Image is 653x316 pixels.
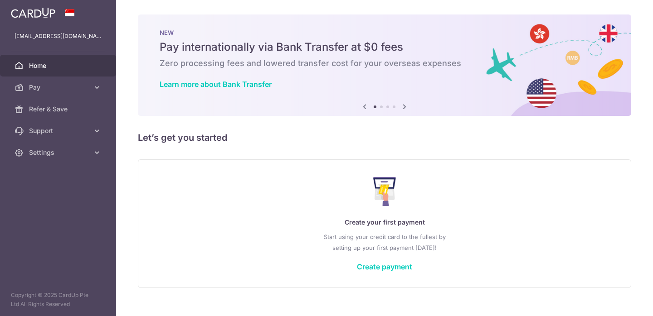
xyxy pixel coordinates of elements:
[29,61,89,70] span: Home
[15,32,102,41] p: [EMAIL_ADDRESS][DOMAIN_NAME]
[160,29,609,36] p: NEW
[357,262,412,271] a: Create payment
[29,126,89,135] span: Support
[11,7,55,18] img: CardUp
[160,58,609,69] h6: Zero processing fees and lowered transfer cost for your overseas expenses
[29,83,89,92] span: Pay
[160,80,272,89] a: Learn more about Bank Transfer
[156,231,613,253] p: Start using your credit card to the fullest by setting up your first payment [DATE]!
[373,177,396,206] img: Make Payment
[29,148,89,157] span: Settings
[138,14,631,116] img: Bank transfer banner
[29,105,89,114] span: Refer & Save
[156,217,613,228] p: Create your first payment
[160,40,609,54] h5: Pay internationally via Bank Transfer at $0 fees
[138,130,631,145] h5: Let’s get you started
